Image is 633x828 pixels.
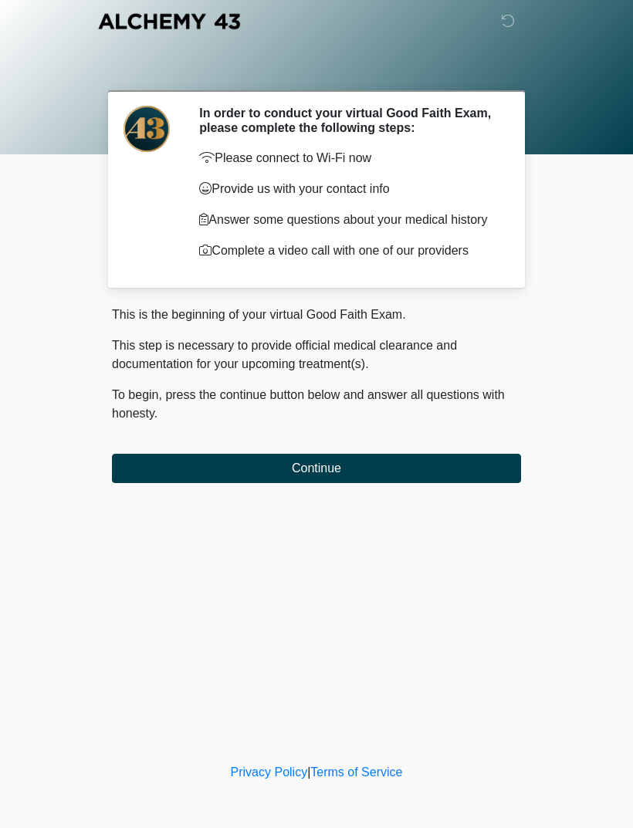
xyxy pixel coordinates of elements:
[112,306,521,324] p: This is the beginning of your virtual Good Faith Exam.
[96,12,242,31] img: Alchemy 43 Logo
[100,56,533,84] h1: ‎ ‎ ‎ ‎
[112,454,521,483] button: Continue
[199,211,498,229] p: Answer some questions about your medical history
[124,106,170,152] img: Agent Avatar
[199,242,498,260] p: Complete a video call with one of our providers
[307,765,310,779] a: |
[310,765,402,779] a: Terms of Service
[112,336,521,373] p: This step is necessary to provide official medical clearance and documentation for your upcoming ...
[112,386,521,423] p: To begin, press the continue button below and answer all questions with honesty.
[231,765,308,779] a: Privacy Policy
[199,149,498,167] p: Please connect to Wi-Fi now
[199,180,498,198] p: Provide us with your contact info
[199,106,498,135] h2: In order to conduct your virtual Good Faith Exam, please complete the following steps:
